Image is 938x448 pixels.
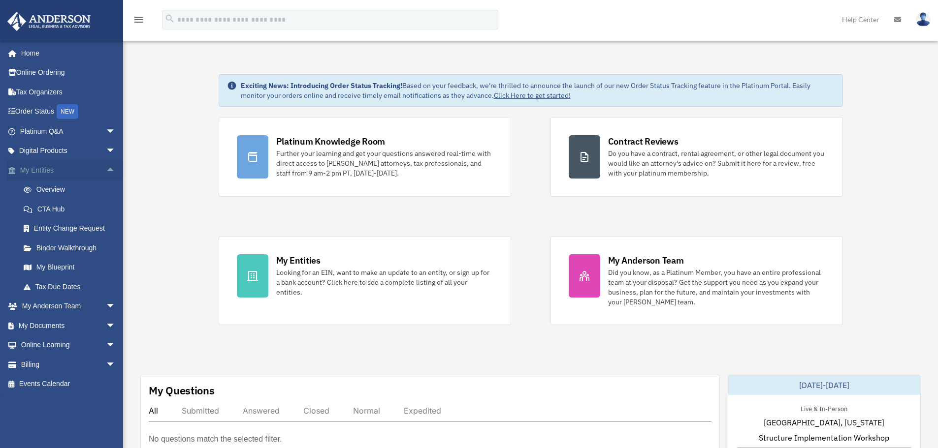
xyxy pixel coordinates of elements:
a: Entity Change Request [14,219,130,239]
span: arrow_drop_down [106,141,126,161]
span: arrow_drop_down [106,335,126,356]
a: Online Ordering [7,63,130,83]
span: arrow_drop_down [106,355,126,375]
div: Contract Reviews [608,135,679,148]
a: Home [7,43,126,63]
a: My Entitiesarrow_drop_up [7,160,130,180]
div: [DATE]-[DATE] [728,375,920,395]
div: My Entities [276,254,321,267]
i: search [164,13,175,24]
span: arrow_drop_down [106,316,126,336]
div: My Anderson Team [608,254,684,267]
div: My Questions [149,383,215,398]
a: Billingarrow_drop_down [7,355,130,374]
a: My Anderson Team Did you know, as a Platinum Member, you have an entire professional team at your... [550,236,843,325]
a: CTA Hub [14,199,130,219]
span: [GEOGRAPHIC_DATA], [US_STATE] [764,417,884,428]
div: All [149,406,158,416]
span: arrow_drop_down [106,297,126,317]
div: Further your learning and get your questions answered real-time with direct access to [PERSON_NAM... [276,149,493,178]
span: arrow_drop_down [106,121,126,142]
span: arrow_drop_up [106,160,126,180]
div: NEW [57,104,78,119]
a: My Documentsarrow_drop_down [7,316,130,335]
a: My Entities Looking for an EIN, want to make an update to an entity, or sign up for a bank accoun... [219,236,511,325]
a: Digital Productsarrow_drop_down [7,141,130,161]
div: Platinum Knowledge Room [276,135,386,148]
a: Click Here to get started! [494,91,571,100]
p: No questions match the selected filter. [149,432,282,446]
a: Platinum Knowledge Room Further your learning and get your questions answered real-time with dire... [219,117,511,197]
a: Order StatusNEW [7,102,130,122]
i: menu [133,14,145,26]
strong: Exciting News: Introducing Order Status Tracking! [241,81,402,90]
a: Binder Walkthrough [14,238,130,258]
div: Normal [353,406,380,416]
div: Did you know, as a Platinum Member, you have an entire professional team at your disposal? Get th... [608,268,825,307]
div: Do you have a contract, rental agreement, or other legal document you would like an attorney's ad... [608,149,825,178]
a: Online Learningarrow_drop_down [7,335,130,355]
a: Platinum Q&Aarrow_drop_down [7,121,130,141]
img: User Pic [916,12,931,27]
a: menu [133,17,145,26]
span: Structure Implementation Workshop [759,432,889,444]
div: Looking for an EIN, want to make an update to an entity, or sign up for a bank account? Click her... [276,268,493,297]
a: My Anderson Teamarrow_drop_down [7,297,130,316]
div: Expedited [404,406,441,416]
div: Live & In-Person [793,403,855,413]
img: Anderson Advisors Platinum Portal [4,12,94,31]
div: Submitted [182,406,219,416]
div: Answered [243,406,280,416]
a: Contract Reviews Do you have a contract, rental agreement, or other legal document you would like... [550,117,843,197]
a: Events Calendar [7,374,130,394]
a: Tax Organizers [7,82,130,102]
div: Based on your feedback, we're thrilled to announce the launch of our new Order Status Tracking fe... [241,81,835,100]
a: My Blueprint [14,258,130,277]
div: Closed [303,406,329,416]
a: Tax Due Dates [14,277,130,297]
a: Overview [14,180,130,200]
